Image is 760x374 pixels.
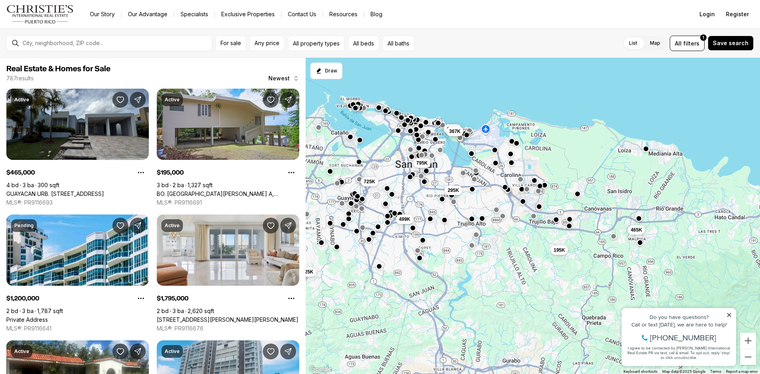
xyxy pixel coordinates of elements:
[215,9,281,20] a: Exclusive Properties
[699,11,715,17] span: Login
[726,369,758,374] a: Report a map error
[382,36,414,51] button: All baths
[446,127,464,136] button: 367K
[165,97,180,103] p: Active
[263,92,279,108] button: Save Property: BO. SANTA CRUZ LOTE A
[323,9,364,20] a: Resources
[165,348,180,355] p: Active
[399,216,410,222] span: 499K
[14,222,34,229] p: Pending
[299,267,317,277] button: 525K
[670,36,705,51] button: Allfilters1
[448,187,459,194] span: 295K
[281,9,323,20] button: Contact Us
[8,25,114,31] div: Call or text [DATE], we are here to help!
[445,186,462,195] button: 295K
[627,225,645,235] button: 465K
[740,349,756,365] button: Zoom out
[449,128,461,135] span: 367K
[6,5,74,24] img: logo
[310,63,342,79] button: Start drawing
[130,218,146,234] button: Share Property
[133,290,149,306] button: Property options
[280,344,296,359] button: Share Property
[288,36,345,51] button: All property types
[683,39,699,47] span: filters
[263,344,279,359] button: Save Property: 3103 AVE. ISLA VERDE, CONDESA DEL MAR #1402
[165,222,180,229] p: Active
[280,218,296,234] button: Share Property
[623,36,644,50] label: List
[6,316,48,323] a: Private Address
[695,6,720,22] button: Login
[6,190,104,197] a: GUAYACAN URB. VISTAS DE RIO GRANDE 2 #464, RIO GRANDE PR, 00745
[710,369,721,374] a: Terms (opens in new tab)
[283,165,299,180] button: Property options
[740,333,756,349] button: Zoom in
[361,177,378,186] button: 725K
[6,65,110,73] span: Real Estate & Homes for Sale
[32,37,99,45] span: [PHONE_NUMBER]
[264,70,304,86] button: Newest
[249,36,285,51] button: Any price
[364,9,389,20] a: Blog
[220,40,241,46] span: For sale
[268,75,290,82] span: Newest
[255,40,279,46] span: Any price
[413,158,431,168] button: 795K
[112,218,128,234] button: Save Property:
[10,49,113,64] span: I agree to be contacted by [PERSON_NAME] International Real Estate PR via text, call & email. To ...
[215,36,246,51] button: For sale
[554,247,565,253] span: 195K
[713,40,749,46] span: Save search
[8,18,114,23] div: Do you have questions?
[708,36,754,51] button: Save search
[122,9,174,20] a: Our Advantage
[157,190,299,197] a: BO. SANTA CRUZ LOTE A, CAROLINA PR, 00985
[703,34,704,41] span: 1
[551,245,568,255] button: 195K
[263,218,279,234] button: Save Property: 1754 MCCLEARY AVE #602
[133,165,149,180] button: Property options
[84,9,121,20] a: Our Story
[280,92,296,108] button: Share Property
[130,92,146,108] button: Share Property
[112,344,128,359] button: Save Property: 1814 SAN DIEGO, SAN IGNACIO DEV.
[662,369,705,374] span: Map data ©2025 Google
[14,97,29,103] p: Active
[726,11,749,17] span: Register
[130,344,146,359] button: Share Property
[721,6,754,22] button: Register
[112,92,128,108] button: Save Property: GUAYACAN URB. VISTAS DE RIO GRANDE 2 #464
[675,39,682,47] span: All
[157,316,298,323] a: 1754 MCCLEARY AVE #602, SAN JUAN PR, 00911
[14,348,29,355] p: Active
[644,36,667,50] label: Map
[447,126,458,132] span: 653K
[174,9,215,20] a: Specialists
[364,178,375,185] span: 725K
[283,290,299,306] button: Property options
[444,124,462,134] button: 653K
[416,160,428,166] span: 795K
[348,36,379,51] button: All beds
[6,75,34,82] p: 787 results
[302,269,313,275] span: 525K
[396,215,414,224] button: 499K
[631,227,642,233] span: 465K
